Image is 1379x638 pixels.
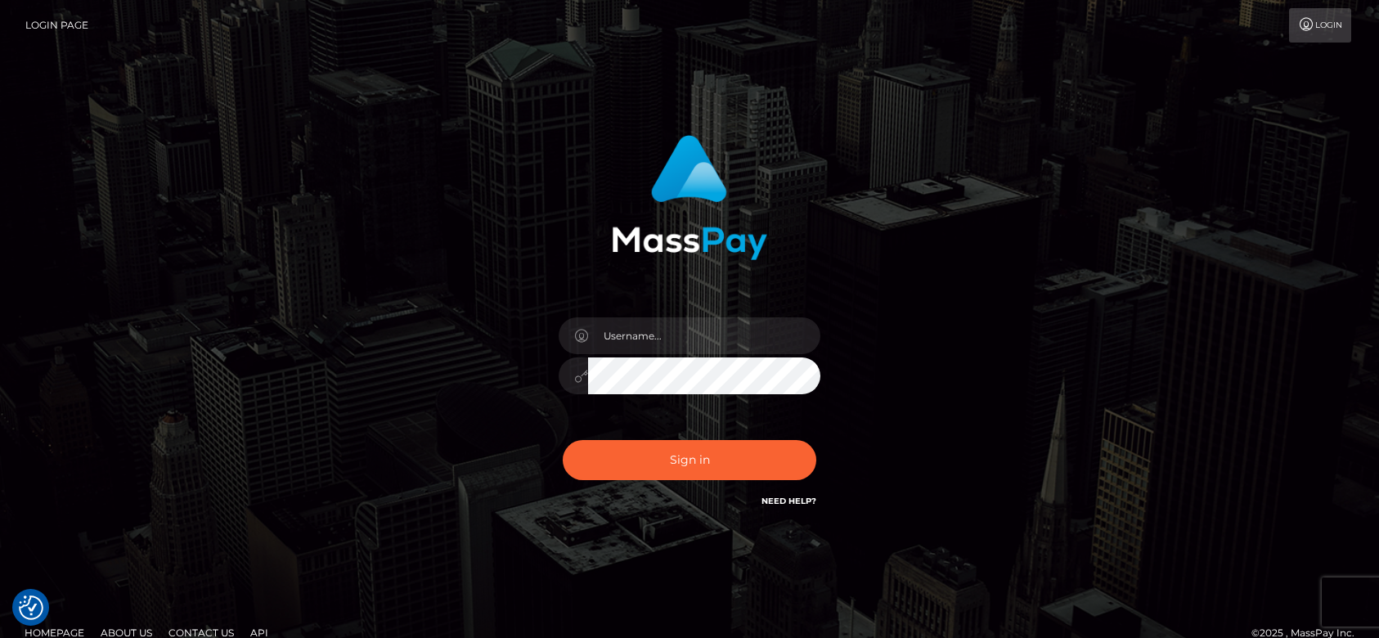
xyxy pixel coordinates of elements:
img: Revisit consent button [19,595,43,620]
a: Login [1289,8,1351,43]
a: Login Page [25,8,88,43]
img: MassPay Login [612,135,767,260]
button: Consent Preferences [19,595,43,620]
a: Need Help? [761,496,816,506]
input: Username... [588,317,820,354]
button: Sign in [563,440,816,480]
